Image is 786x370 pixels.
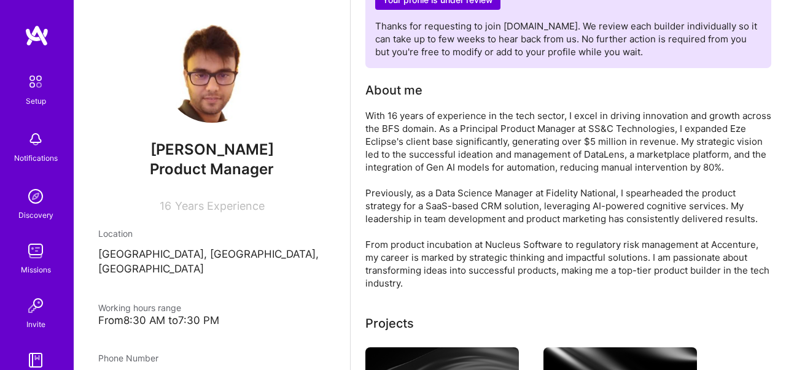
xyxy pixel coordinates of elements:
[98,141,325,159] span: [PERSON_NAME]
[150,160,274,178] span: Product Manager
[23,293,48,318] img: Invite
[98,353,158,363] span: Phone Number
[18,209,53,222] div: Discovery
[365,314,414,333] div: Projects
[160,199,171,212] span: 16
[98,247,325,277] p: [GEOGRAPHIC_DATA], [GEOGRAPHIC_DATA], [GEOGRAPHIC_DATA]
[26,94,46,107] div: Setup
[365,109,771,290] div: With 16 years of experience in the tech sector, I excel in driving innovation and growth across t...
[98,303,181,313] span: Working hours range
[21,263,51,276] div: Missions
[23,69,49,94] img: setup
[98,314,325,327] div: From 8:30 AM to 7:30 PM
[365,81,422,99] div: About me
[26,318,45,331] div: Invite
[23,184,48,209] img: discovery
[375,20,757,58] span: Thanks for requesting to join [DOMAIN_NAME]. We review each builder individually so it can take u...
[23,239,48,263] img: teamwork
[163,25,261,123] img: User Avatar
[98,227,325,240] div: Location
[175,199,265,212] span: Years Experience
[23,127,48,152] img: bell
[25,25,49,47] img: logo
[14,152,58,164] div: Notifications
